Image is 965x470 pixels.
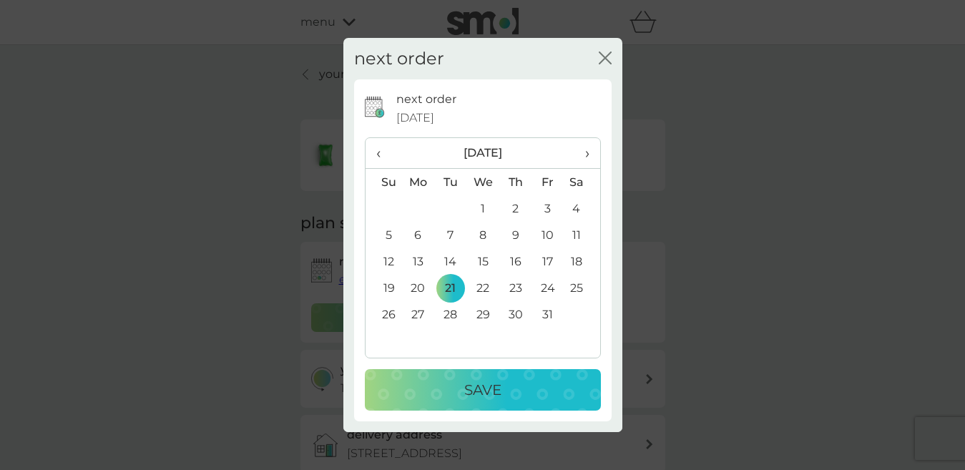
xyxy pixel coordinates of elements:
td: 19 [366,275,402,301]
td: 31 [532,301,564,328]
td: 8 [466,222,499,248]
td: 2 [499,195,532,222]
td: 7 [434,222,466,248]
p: next order [396,90,456,109]
th: Sa [564,169,599,196]
td: 1 [466,195,499,222]
td: 12 [366,248,402,275]
td: 13 [402,248,435,275]
td: 6 [402,222,435,248]
th: Fr [532,169,564,196]
td: 20 [402,275,435,301]
th: Mo [402,169,435,196]
td: 17 [532,248,564,275]
td: 9 [499,222,532,248]
td: 25 [564,275,599,301]
span: › [574,138,589,168]
td: 22 [466,275,499,301]
th: Su [366,169,402,196]
td: 14 [434,248,466,275]
th: Tu [434,169,466,196]
td: 11 [564,222,599,248]
td: 27 [402,301,435,328]
span: ‹ [376,138,391,168]
td: 26 [366,301,402,328]
td: 23 [499,275,532,301]
th: We [466,169,499,196]
h2: next order [354,49,444,69]
td: 24 [532,275,564,301]
td: 18 [564,248,599,275]
td: 10 [532,222,564,248]
td: 21 [434,275,466,301]
td: 30 [499,301,532,328]
td: 15 [466,248,499,275]
button: close [599,52,612,67]
td: 4 [564,195,599,222]
td: 3 [532,195,564,222]
td: 5 [366,222,402,248]
td: 16 [499,248,532,275]
td: 29 [466,301,499,328]
td: 28 [434,301,466,328]
span: [DATE] [396,109,434,127]
th: [DATE] [402,138,564,169]
p: Save [464,378,501,401]
th: Th [499,169,532,196]
button: Save [365,369,601,411]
